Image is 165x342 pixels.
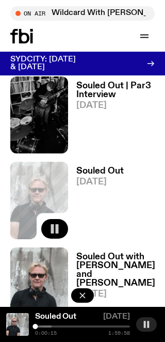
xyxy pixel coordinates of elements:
a: Souled Out | Par3 Interview[DATE] [68,82,155,153]
h3: Souled Out [76,167,124,176]
img: Stephen looks directly at the camera, wearing a black tee, black sunglasses and headphones around... [10,247,68,324]
img: Stephen looks directly at the camera, wearing a black tee, black sunglasses and headphones around... [6,313,29,336]
h3: SYDCITY: [DATE] & [DATE] [10,56,78,71]
a: Souled Out[DATE] [68,167,124,239]
h3: Souled Out with [PERSON_NAME] and [PERSON_NAME] [76,253,155,288]
span: [DATE] [76,101,155,110]
span: 1:59:58 [108,331,130,336]
span: [DATE] [103,313,130,323]
button: On AirWildcard With [PERSON_NAME] [10,6,155,21]
span: [DATE] [76,178,124,186]
a: Souled Out with [PERSON_NAME] and [PERSON_NAME][DATE] [68,253,155,324]
a: Souled Out [35,313,76,321]
span: 0:00:15 [35,331,57,336]
h3: Souled Out | Par3 Interview [76,82,155,99]
span: [DATE] [76,290,155,299]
